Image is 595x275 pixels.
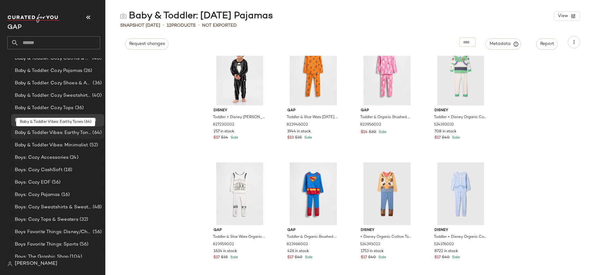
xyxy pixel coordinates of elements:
[536,38,558,50] button: Report
[287,228,340,233] span: Gap
[60,191,70,198] span: (16)
[442,255,450,260] span: $40
[361,130,368,135] span: $14
[15,142,88,149] span: Baby & Toddler Vibes: Minimalist
[120,22,160,29] span: Snapshot [DATE]
[369,130,376,135] span: $30
[214,249,237,254] span: 1634 in stock
[377,255,386,259] span: Sale
[486,38,521,50] button: Metadata
[209,162,271,225] img: cn59908518.jpg
[91,204,102,211] span: (48)
[91,80,102,87] span: (36)
[540,42,554,47] span: Report
[15,117,86,124] span: Baby & Toddler: [DATE] Pajamas
[51,179,61,186] span: (56)
[15,166,63,174] span: Boys: Cozy CashSoft
[78,216,88,223] span: (32)
[287,234,339,240] span: Toddler & Organic Brushed Cotton Superman Pj Set by Gap Blue Allure Size 4 YRS
[120,13,126,19] img: svg%3e
[360,242,380,247] span: 524393022
[304,255,313,259] span: Sale
[120,10,273,22] div: Baby & Toddler: [DATE] Pajamas
[229,136,238,140] span: Sale
[489,41,518,47] span: Metadata
[434,108,487,113] span: Disney
[15,67,82,74] span: Baby & Toddler: Cozy Pajamas
[68,253,82,260] span: (104)
[287,108,340,113] span: Gap
[221,135,228,141] span: $34
[213,234,265,240] span: Toddler & Star Wars Organic Brushed [PERSON_NAME] Set by Gap New Off White Size 18-24 M
[295,135,302,141] span: $35
[360,122,381,128] span: 823956002
[15,204,91,211] span: Boys: Cozy Sweatshirts & Sweatpants
[214,228,266,233] span: Gap
[91,92,102,99] span: (40)
[15,80,91,87] span: Baby & Toddler: Cozy Shoes & Accessories
[15,191,60,198] span: Boys: Cozy Pajamas
[91,129,102,136] span: (64)
[15,154,68,161] span: Boys: Cozy Accessories
[7,261,12,266] img: svg%3e
[214,255,220,260] span: $17
[213,122,234,128] span: 827230002
[86,117,96,124] span: (12)
[434,242,454,247] span: 524376002
[15,129,91,136] span: Baby & Toddler Vibes: Earthy Tones
[78,241,89,248] span: (56)
[15,104,74,112] span: Baby & Toddler: Cozy Tops
[198,22,200,29] span: •
[287,249,309,254] span: 426 in stock
[442,135,450,141] span: $40
[91,228,102,236] span: (56)
[129,42,165,47] span: Request changes
[434,129,456,135] span: 708 in stock
[221,255,228,260] span: $35
[451,136,460,140] span: Sale
[15,216,78,223] span: Boys: Cozy Tops & Sweaters
[287,255,293,260] span: $17
[356,162,418,225] img: cn56938125.jpg
[287,242,308,247] span: 823968002
[360,115,412,120] span: Toddler & Organic Brushed Cotton [DATE] Pj Set by Gap Love Letter Pink Size 3 YRS
[15,241,78,248] span: Boys Favorite Things: Sports
[377,130,386,134] span: Sale
[15,55,91,62] span: Baby & Toddler: Cozy Outfits & Sets
[434,234,486,240] span: Toddler × Disney Organic Cotton Princess Pj Set by Gap [PERSON_NAME] Blue Size 5 YRS
[213,115,265,120] span: Toddler × Disney [PERSON_NAME] The Nightmare Before Christmas & Organic [PERSON_NAME] Set by Gap ...
[214,135,220,141] span: $17
[434,135,441,141] span: $17
[7,24,22,31] span: Current Company Name
[214,129,234,135] span: 257 in stock
[295,255,302,260] span: $40
[229,255,238,259] span: Sale
[163,22,164,29] span: •
[167,23,171,28] span: 12
[91,55,102,62] span: (40)
[554,11,580,21] button: View
[7,14,60,23] img: cfy_white_logo.C9jOOHJF.svg
[88,142,98,149] span: (52)
[287,129,311,135] span: 1944 in stock
[361,249,384,254] span: 1753 in stock
[434,228,487,233] span: Disney
[361,255,367,260] span: $17
[451,255,460,259] span: Sale
[125,38,169,50] button: Request changes
[287,122,308,128] span: 823946002
[214,108,266,113] span: Disney
[434,122,454,128] span: 524393032
[202,22,237,29] span: Not Exported
[15,228,91,236] span: Boys Favorite Things: Disney/Characters
[282,162,345,225] img: cn59863911.jpg
[82,67,92,74] span: (26)
[434,249,458,254] span: 8722 in stock
[213,242,234,247] span: 823959002
[287,135,294,141] span: $13
[360,234,412,240] span: × Disney Organic Cotton Toy Story Pj Set by Gap Orange Nectar Woody Size 6 YRS
[15,179,51,186] span: Boys: Cozy EOF
[434,255,441,260] span: $17
[15,260,57,268] span: [PERSON_NAME]
[15,92,91,99] span: Baby & Toddler: Cozy Sweatshirts & Sweatpants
